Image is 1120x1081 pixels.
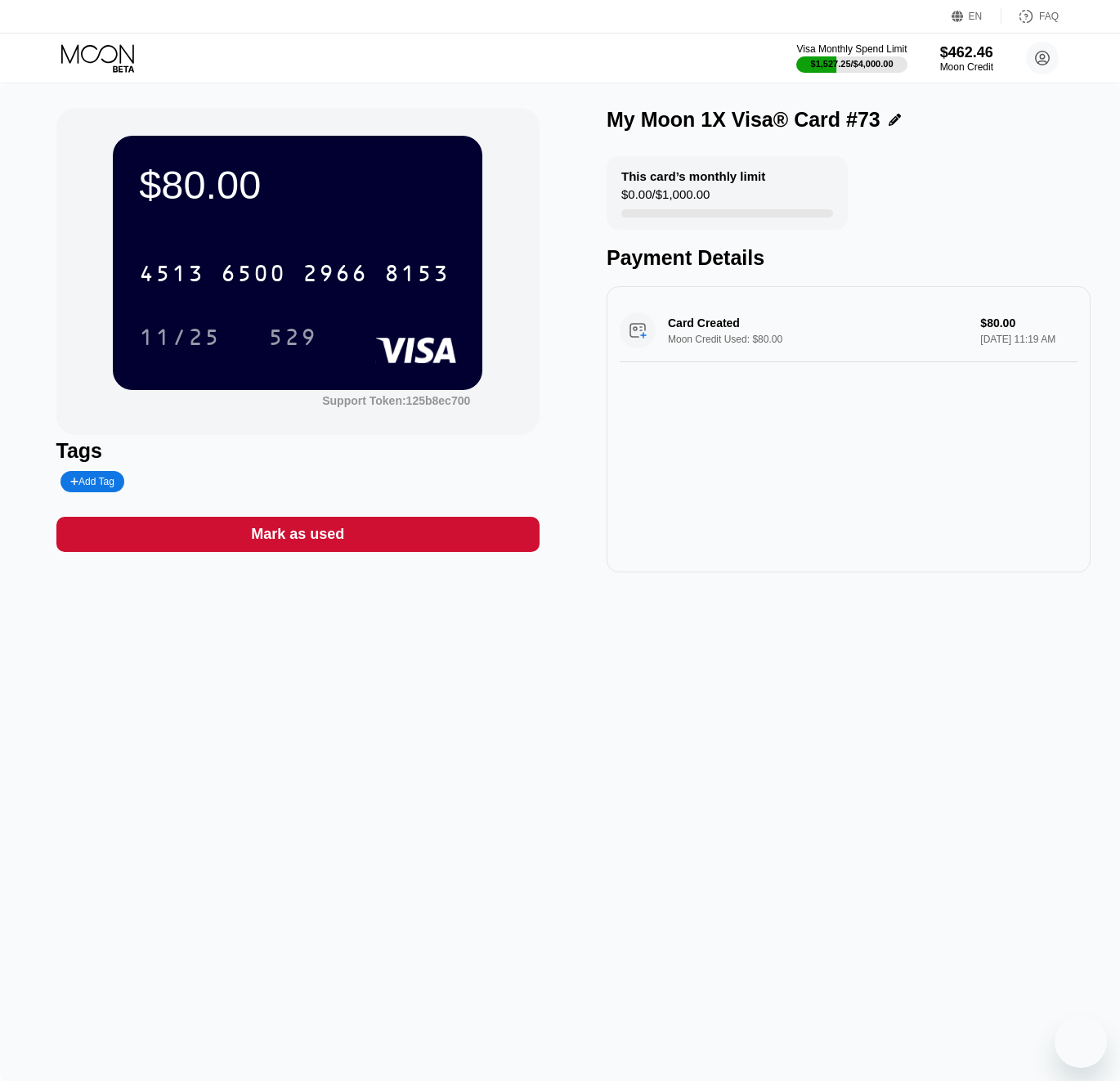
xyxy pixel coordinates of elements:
[796,43,907,55] div: Visa Monthly Spend Limit
[621,169,765,183] div: This card’s monthly limit
[302,262,368,289] div: 2966
[256,316,329,357] div: 529
[796,43,907,73] div: Visa Monthly Spend Limit$1,527.25/$4,000.00
[221,262,286,289] div: 6500
[127,316,233,357] div: 11/25
[621,187,710,209] div: $0.00 / $1,000.00
[940,61,993,73] div: Moon Credit
[268,326,317,352] div: 529
[60,471,124,492] div: Add Tag
[607,108,880,132] div: My Moon 1X Visa® Card #73
[70,476,114,487] div: Add Tag
[811,59,894,69] div: $1,527.25 / $4,000.00
[129,253,459,294] div: 4513650029668153
[56,517,540,552] div: Mark as used
[940,44,993,73] div: $462.46Moon Credit
[1001,8,1059,25] div: FAQ
[56,439,540,463] div: Tags
[1039,11,1059,22] div: FAQ
[1055,1016,1107,1068] iframe: Кнопка запуска окна обмена сообщениями
[251,525,344,544] div: Mark as used
[969,11,983,22] div: EN
[952,8,1001,25] div: EN
[139,162,456,208] div: $80.00
[322,394,470,407] div: Support Token:125b8ec700
[322,394,470,407] div: Support Token: 125b8ec700
[139,262,204,289] div: 4513
[940,44,993,61] div: $462.46
[607,246,1091,270] div: Payment Details
[139,326,221,352] div: 11/25
[384,262,450,289] div: 8153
